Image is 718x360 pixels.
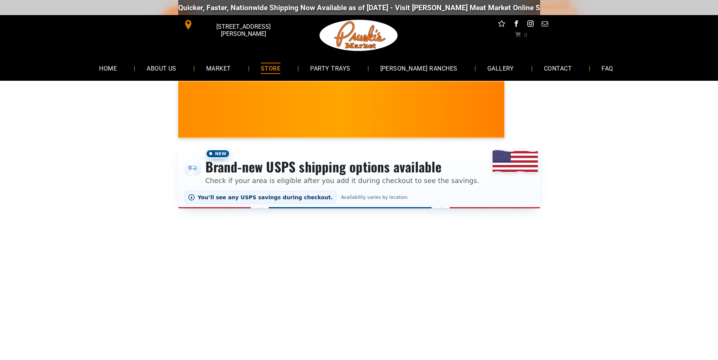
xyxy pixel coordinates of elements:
a: STORE [250,58,292,78]
a: ABOUT US [135,58,188,78]
a: FAQ [590,58,624,78]
a: GALLERY [476,58,525,78]
a: facebook [511,19,521,31]
h3: Brand-new USPS shipping options available [205,158,479,175]
a: PARTY TRAYS [299,58,361,78]
a: [DOMAIN_NAME][URL] [524,3,597,12]
img: Pruski-s+Market+HQ+Logo2-1920w.png [318,15,400,56]
a: instagram [525,19,535,31]
span: [STREET_ADDRESS][PERSON_NAME] [194,19,292,41]
span: You’ll see any USPS savings during checkout. [198,194,333,200]
a: email [540,19,550,31]
span: New [205,149,230,158]
a: [PERSON_NAME] RANCHES [369,58,469,78]
span: Availability varies by location. [340,195,410,200]
a: Social network [497,19,507,31]
p: Check if your area is eligible after you add it during checkout to see the savings. [205,175,479,186]
a: MARKET [195,58,242,78]
span: 0 [524,31,527,37]
span: [PERSON_NAME] MARKET [452,115,600,127]
a: HOME [88,58,128,78]
a: [STREET_ADDRESS][PERSON_NAME] [178,19,294,31]
a: CONTACT [533,58,583,78]
div: Quicker, Faster, Nationwide Shipping Now Available as of [DATE] - Visit [PERSON_NAME] Meat Market... [141,3,597,12]
div: Shipping options announcement [178,144,540,208]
